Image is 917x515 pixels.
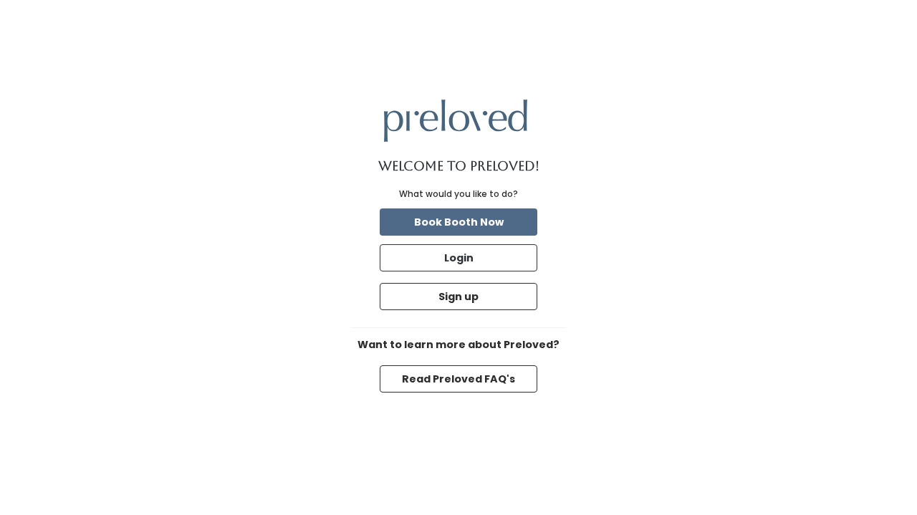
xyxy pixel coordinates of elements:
h6: Want to learn more about Preloved? [351,340,566,351]
button: Book Booth Now [380,208,537,236]
div: What would you like to do? [399,188,518,201]
a: Login [377,241,540,274]
button: Read Preloved FAQ's [380,365,537,393]
h1: Welcome to Preloved! [378,159,539,173]
button: Sign up [380,283,537,310]
a: Sign up [377,280,540,313]
button: Login [380,244,537,271]
img: preloved logo [384,100,527,142]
